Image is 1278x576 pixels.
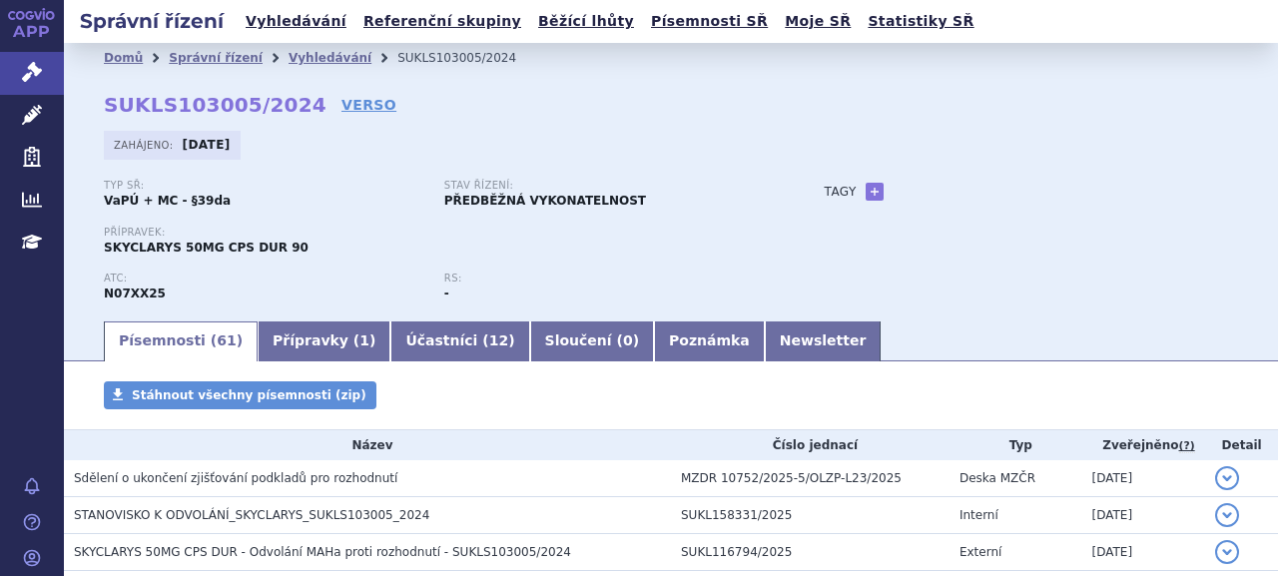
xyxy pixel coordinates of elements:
span: SKYCLARYS 50MG CPS DUR 90 [104,241,309,255]
p: RS: [444,273,765,285]
p: Stav řízení: [444,180,765,192]
td: [DATE] [1082,497,1206,534]
a: + [866,183,884,201]
span: SKYCLARYS 50MG CPS DUR - Odvolání MAHa proti rozhodnutí - SUKLS103005/2024 [74,545,571,559]
span: 61 [217,332,236,348]
li: SUKLS103005/2024 [397,43,542,73]
span: 12 [489,332,508,348]
a: Správní řízení [169,51,263,65]
span: STANOVISKO K ODVOLÁNÍ_SKYCLARYS_SUKLS103005_2024 [74,508,429,522]
td: [DATE] [1082,534,1206,571]
span: 1 [359,332,369,348]
a: Statistiky SŘ [862,8,979,35]
th: Typ [950,430,1082,460]
td: SUKL116794/2025 [671,534,950,571]
span: 0 [623,332,633,348]
td: MZDR 10752/2025-5/OLZP-L23/2025 [671,460,950,497]
a: VERSO [341,95,396,115]
a: Písemnosti SŘ [645,8,774,35]
strong: OMAVELOXOLON [104,287,166,300]
button: detail [1215,540,1239,564]
a: Písemnosti (61) [104,321,258,361]
span: Stáhnout všechny písemnosti (zip) [132,388,366,402]
h3: Tagy [825,180,857,204]
a: Moje SŘ [779,8,857,35]
span: Interní [959,508,998,522]
strong: SUKLS103005/2024 [104,93,326,117]
a: Poznámka [654,321,765,361]
p: Typ SŘ: [104,180,424,192]
a: Přípravky (1) [258,321,390,361]
span: Deska MZČR [959,471,1035,485]
abbr: (?) [1179,439,1195,453]
a: Vyhledávání [289,51,371,65]
h2: Správní řízení [64,7,240,35]
th: Název [64,430,671,460]
a: Newsletter [765,321,882,361]
a: Účastníci (12) [390,321,529,361]
th: Zveřejněno [1082,430,1206,460]
p: Přípravek: [104,227,785,239]
span: Zahájeno: [114,137,177,153]
th: Číslo jednací [671,430,950,460]
span: Sdělení o ukončení zjišťování podkladů pro rozhodnutí [74,471,397,485]
a: Sloučení (0) [530,321,654,361]
p: ATC: [104,273,424,285]
strong: VaPÚ + MC - §39da [104,194,231,208]
button: detail [1215,503,1239,527]
td: [DATE] [1082,460,1206,497]
a: Domů [104,51,143,65]
button: detail [1215,466,1239,490]
strong: [DATE] [183,138,231,152]
a: Stáhnout všechny písemnosti (zip) [104,381,376,409]
a: Referenční skupiny [357,8,527,35]
th: Detail [1205,430,1278,460]
a: Vyhledávání [240,8,352,35]
span: Externí [959,545,1001,559]
strong: - [444,287,449,300]
td: SUKL158331/2025 [671,497,950,534]
a: Běžící lhůty [532,8,640,35]
strong: PŘEDBĚŽNÁ VYKONATELNOST [444,194,646,208]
